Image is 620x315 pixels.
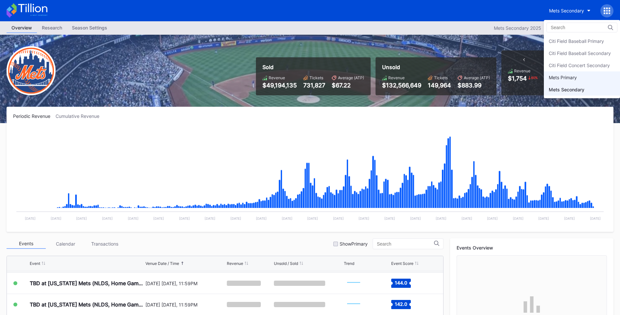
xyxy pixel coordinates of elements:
[549,87,584,92] div: Mets Secondary
[551,25,608,30] input: Search
[549,75,577,80] div: Mets Primary
[549,38,604,44] div: Citi Field Baseball Primary
[549,50,611,56] div: Citi Field Baseball Secondary
[549,63,610,68] div: Citi Field Concert Secondary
